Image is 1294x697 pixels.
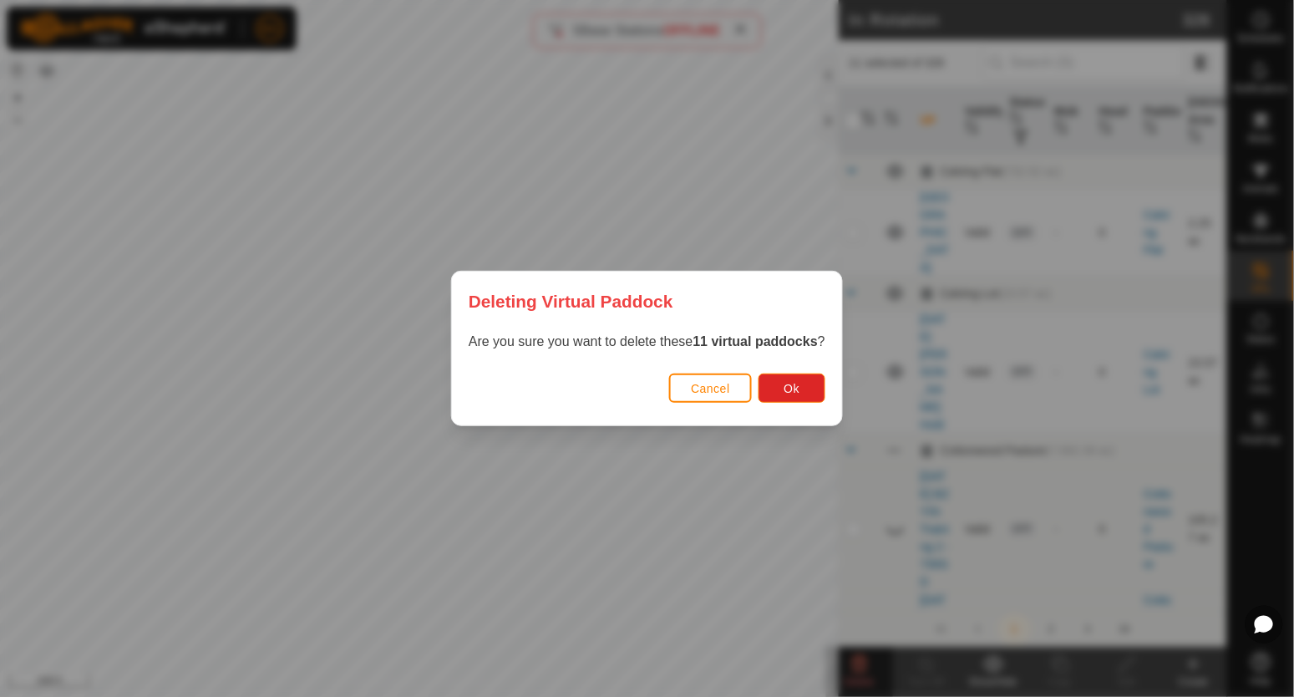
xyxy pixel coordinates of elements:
[759,374,825,403] button: Ok
[784,382,800,395] span: Ok
[693,334,818,348] strong: 11 virtual paddocks
[691,382,730,395] span: Cancel
[669,374,752,403] button: Cancel
[469,334,825,348] span: Are you sure you want to delete these ?
[469,288,673,314] span: Deleting Virtual Paddock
